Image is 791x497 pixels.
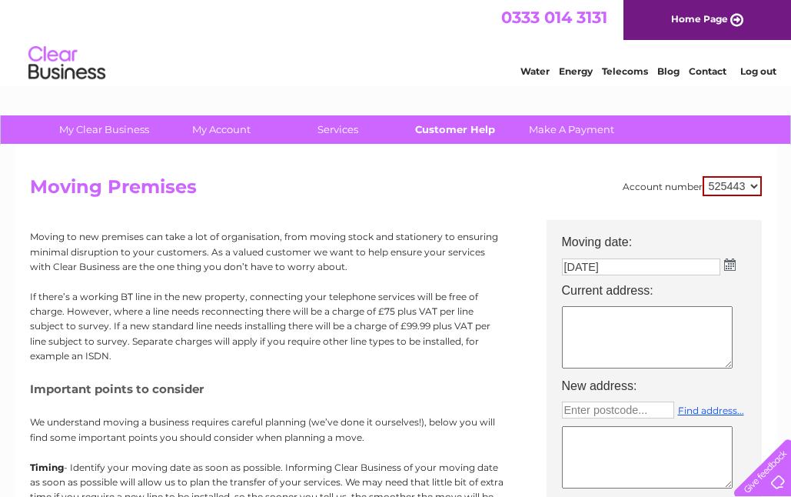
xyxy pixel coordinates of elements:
[158,115,284,144] a: My Account
[559,65,593,77] a: Energy
[30,382,507,395] h5: Important points to consider
[508,115,635,144] a: Make A Payment
[602,65,648,77] a: Telecoms
[657,65,680,77] a: Blog
[554,220,769,254] th: Moving date:
[678,405,744,416] a: Find address...
[501,8,607,27] a: 0333 014 3131
[30,229,507,274] p: Moving to new premises can take a lot of organisation, from moving stock and stationery to ensuri...
[274,115,401,144] a: Services
[33,8,759,75] div: Clear Business is a trading name of Verastar Limited (registered in [GEOGRAPHIC_DATA] No. 3667643...
[391,115,518,144] a: Customer Help
[30,415,507,444] p: We understand moving a business requires careful planning (we’ve done it ourselves!), below you w...
[520,65,550,77] a: Water
[30,176,762,205] h2: Moving Premises
[724,259,736,271] img: ...
[30,462,64,473] b: Timing
[554,279,769,302] th: Current address:
[554,375,769,398] th: New address:
[623,176,762,196] div: Account number
[41,115,168,144] a: My Clear Business
[740,65,776,77] a: Log out
[689,65,726,77] a: Contact
[30,289,507,363] p: If there’s a working BT line in the new property, connecting your telephone services will be free...
[28,40,106,87] img: logo.png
